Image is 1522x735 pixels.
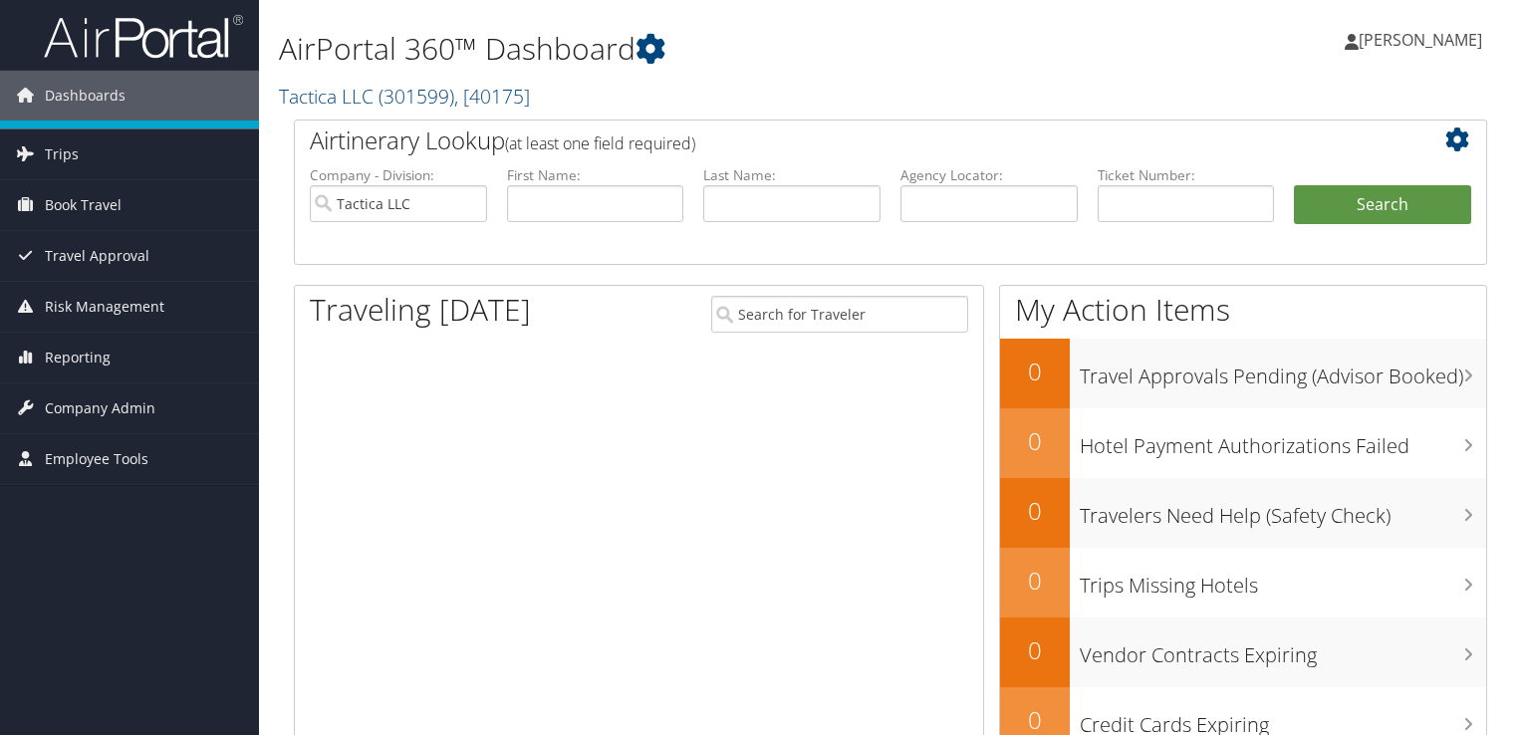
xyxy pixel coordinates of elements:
h1: My Action Items [1000,289,1486,331]
label: Last Name: [703,165,881,185]
h3: Trips Missing Hotels [1080,562,1486,600]
label: Agency Locator: [900,165,1078,185]
h3: Travelers Need Help (Safety Check) [1080,492,1486,530]
span: (at least one field required) [505,132,695,154]
label: Ticket Number: [1098,165,1275,185]
h2: 0 [1000,564,1070,598]
label: First Name: [507,165,684,185]
span: ( 301599 ) [379,83,454,110]
img: airportal-logo.png [44,13,243,60]
a: 0Trips Missing Hotels [1000,548,1486,617]
span: [PERSON_NAME] [1359,29,1482,51]
h3: Travel Approvals Pending (Advisor Booked) [1080,353,1486,390]
span: Travel Approval [45,231,149,281]
h1: AirPortal 360™ Dashboard [279,28,1095,70]
a: 0Hotel Payment Authorizations Failed [1000,408,1486,478]
h1: Traveling [DATE] [310,289,531,331]
h2: 0 [1000,424,1070,458]
a: 0Vendor Contracts Expiring [1000,617,1486,687]
h2: Airtinerary Lookup [310,123,1372,157]
a: Tactica LLC [279,83,530,110]
span: Trips [45,129,79,179]
button: Search [1294,185,1471,225]
span: , [ 40175 ] [454,83,530,110]
span: Risk Management [45,282,164,332]
input: Search for Traveler [711,296,968,333]
h3: Vendor Contracts Expiring [1080,631,1486,669]
span: Company Admin [45,383,155,433]
span: Dashboards [45,71,126,121]
h3: Hotel Payment Authorizations Failed [1080,422,1486,460]
span: Book Travel [45,180,122,230]
a: 0Travel Approvals Pending (Advisor Booked) [1000,339,1486,408]
span: Reporting [45,333,111,382]
a: 0Travelers Need Help (Safety Check) [1000,478,1486,548]
a: [PERSON_NAME] [1345,10,1502,70]
h2: 0 [1000,633,1070,667]
h2: 0 [1000,355,1070,388]
label: Company - Division: [310,165,487,185]
span: Employee Tools [45,434,148,484]
h2: 0 [1000,494,1070,528]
